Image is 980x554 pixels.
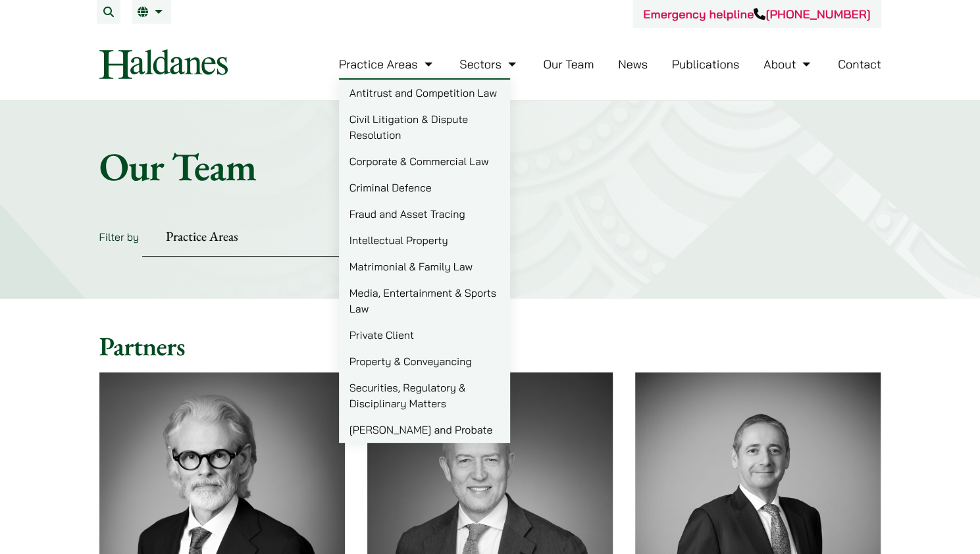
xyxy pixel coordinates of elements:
[618,57,648,72] a: News
[138,7,166,17] a: EN
[459,57,519,72] a: Sectors
[99,330,881,362] h2: Partners
[99,49,228,79] img: Logo of Haldanes
[339,57,436,72] a: Practice Areas
[339,80,510,106] a: Antitrust and Competition Law
[339,201,510,227] a: Fraud and Asset Tracing
[99,143,881,190] h1: Our Team
[339,374,510,416] a: Securities, Regulatory & Disciplinary Matters
[543,57,594,72] a: Our Team
[339,227,510,253] a: Intellectual Property
[339,174,510,201] a: Criminal Defence
[763,57,813,72] a: About
[339,148,510,174] a: Corporate & Commercial Law
[339,280,510,322] a: Media, Entertainment & Sports Law
[339,416,510,443] a: [PERSON_NAME] and Probate
[838,57,881,72] a: Contact
[339,348,510,374] a: Property & Conveyancing
[672,57,740,72] a: Publications
[339,106,510,148] a: Civil Litigation & Dispute Resolution
[339,253,510,280] a: Matrimonial & Family Law
[99,230,140,243] label: Filter by
[643,7,870,22] a: Emergency helpline[PHONE_NUMBER]
[339,322,510,348] a: Private Client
